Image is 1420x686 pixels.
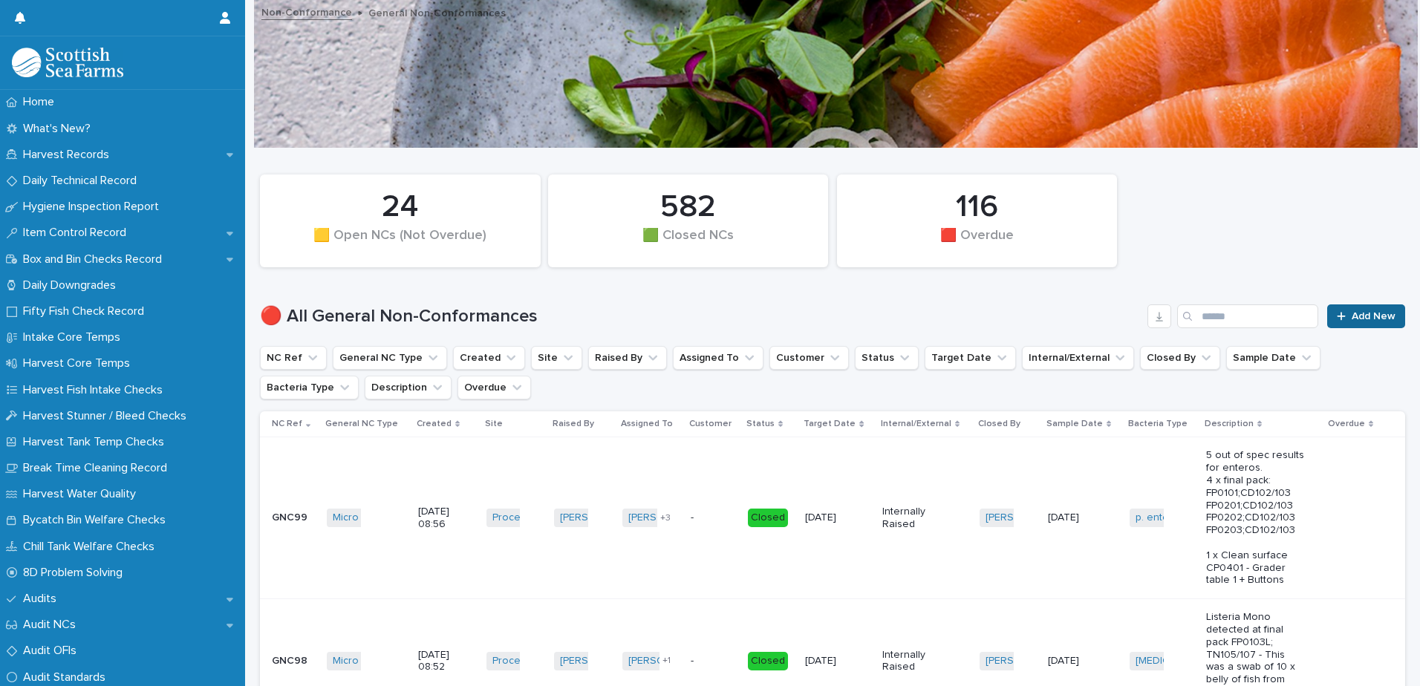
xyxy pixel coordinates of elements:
a: [PERSON_NAME] [560,512,641,524]
p: Raised By [553,416,594,432]
p: [DATE] [805,512,855,524]
p: Status [746,416,775,432]
p: Harvest Water Quality [17,487,148,501]
button: Site [531,346,582,370]
a: [PERSON_NAME] [560,655,641,667]
p: [DATE] [1048,655,1098,667]
span: + 3 [660,514,671,523]
span: Add New [1352,311,1395,321]
p: Harvest Tank Temp Checks [17,435,176,449]
p: Chill Tank Welfare Checks [17,540,166,554]
div: 🟥 Overdue [862,228,1092,259]
button: Overdue [457,376,531,399]
p: Home [17,95,66,109]
p: Daily Downgrades [17,278,128,293]
button: General NC Type [333,346,447,370]
button: Customer [769,346,849,370]
a: [PERSON_NAME] [628,512,709,524]
button: Bacteria Type [260,376,359,399]
button: Raised By [588,346,667,370]
p: Created [417,416,452,432]
span: + 1 [662,656,671,665]
p: [DATE] [805,655,855,667]
div: 🟨 Open NCs (Not Overdue) [285,228,515,259]
a: Processing/Lerwick Factory (Gremista) [492,512,673,524]
p: [DATE] 08:52 [418,649,468,674]
a: Micro Out of Spec [333,512,419,524]
a: Add New [1327,304,1405,328]
tr: GNC99GNC99 Micro Out of Spec [DATE] 08:56Processing/Lerwick Factory (Gremista) [PERSON_NAME] [PER... [260,437,1405,599]
a: Processing/Lerwick Factory (Gremista) [492,655,673,667]
a: p. enterobacteriaceae [1136,512,1242,524]
p: NC Ref [272,416,302,432]
button: Closed By [1140,346,1220,370]
img: mMrefqRFQpe26GRNOUkG [12,48,123,77]
p: 8D Problem Solving [17,566,134,580]
a: [MEDICAL_DATA] [1136,655,1216,667]
button: Description [365,376,452,399]
p: Site [485,416,503,432]
div: 24 [285,189,515,226]
a: Micro Out of Spec [333,655,419,667]
button: NC Ref [260,346,327,370]
div: Closed [748,509,788,527]
p: Bycatch Bin Welfare Checks [17,513,177,527]
p: What's New? [17,122,102,136]
button: Internal/External [1022,346,1134,370]
a: Non-Conformance [261,3,352,20]
p: Harvest Stunner / Bleed Checks [17,409,198,423]
p: General Non-Conformances [368,4,506,20]
button: Target Date [925,346,1016,370]
p: Target Date [804,416,856,432]
p: GNC99 [272,509,310,524]
p: Audit OFIs [17,644,88,658]
p: [DATE] 08:56 [418,506,468,531]
div: 🟩 Closed NCs [573,228,804,259]
p: Description [1205,416,1254,432]
div: 582 [573,189,804,226]
p: Harvest Fish Intake Checks [17,383,175,397]
p: Break Time Cleaning Record [17,461,179,475]
p: Customer [689,416,732,432]
div: 116 [862,189,1092,226]
p: Audit NCs [17,618,88,632]
p: Internally Raised [882,649,932,674]
p: Bacteria Type [1128,416,1188,432]
p: Harvest Records [17,148,121,162]
button: Created [453,346,525,370]
p: - [691,655,736,667]
p: Audits [17,592,68,606]
button: Sample Date [1226,346,1320,370]
h1: 🔴 All General Non-Conformances [260,306,1141,327]
input: Search [1177,304,1318,328]
p: Hygiene Inspection Report [17,200,171,214]
a: [PERSON_NAME] [628,655,709,667]
p: GNC98 [272,652,310,667]
p: Audit Standards [17,670,117,685]
a: [PERSON_NAME] [986,512,1066,524]
p: - [691,512,736,524]
p: Sample Date [1046,416,1103,432]
p: Intake Core Temps [17,330,132,344]
p: Closed By [978,416,1020,432]
p: Internally Raised [882,506,932,531]
a: [PERSON_NAME] [986,655,1066,667]
p: Item Control Record [17,226,138,240]
p: Overdue [1328,416,1365,432]
p: Daily Technical Record [17,174,149,188]
p: [DATE] [1048,512,1098,524]
p: Harvest Core Temps [17,356,142,370]
button: Assigned To [673,346,763,370]
p: Fifty Fish Check Record [17,304,156,318]
button: Status [855,346,919,370]
p: General NC Type [325,416,398,432]
p: Box and Bin Checks Record [17,252,174,267]
p: Assigned To [621,416,673,432]
div: Closed [748,652,788,670]
p: 5 out of spec results for enteros. 4 x final pack: FP0101;CD102/103 FP0201;CD102/103 FP0202;CD102... [1206,449,1305,587]
p: Internal/External [881,416,951,432]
